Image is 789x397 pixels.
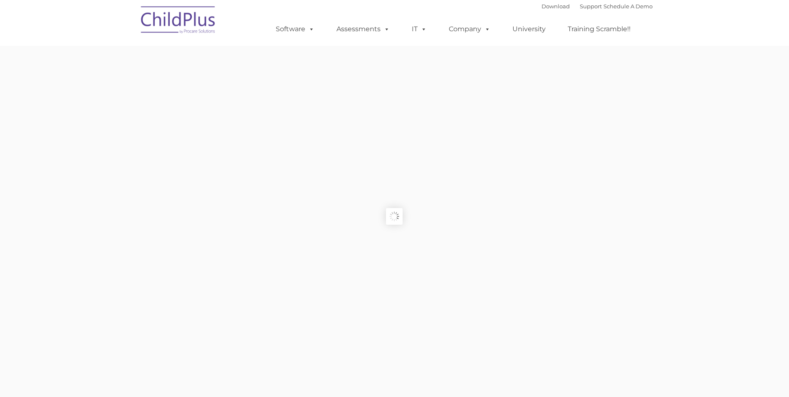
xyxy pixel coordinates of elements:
[603,3,653,10] a: Schedule A Demo
[137,0,220,42] img: ChildPlus by Procare Solutions
[328,21,398,37] a: Assessments
[440,21,499,37] a: Company
[542,3,570,10] a: Download
[403,21,435,37] a: IT
[542,3,653,10] font: |
[580,3,602,10] a: Support
[267,21,323,37] a: Software
[504,21,554,37] a: University
[559,21,639,37] a: Training Scramble!!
